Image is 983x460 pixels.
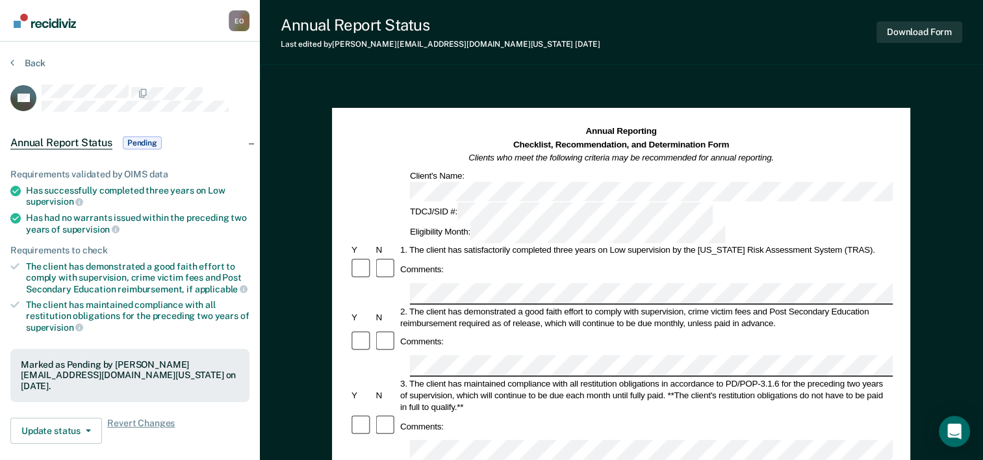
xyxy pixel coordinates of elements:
[469,153,774,162] em: Clients who meet the following criteria may be recommended for annual reporting.
[398,336,446,348] div: Comments:
[876,21,962,43] button: Download Form
[374,311,398,323] div: N
[10,418,102,444] button: Update status
[10,136,112,149] span: Annual Report Status
[10,57,45,69] button: Back
[398,377,893,413] div: 3. The client has maintained compliance with all restitution obligations in accordance to PD/POP-...
[513,140,729,149] strong: Checklist, Recommendation, and Determination Form
[107,418,175,444] span: Revert Changes
[26,322,83,333] span: supervision
[10,245,249,256] div: Requirements to check
[408,203,715,223] div: TDCJ/SID #:
[350,244,374,256] div: Y
[26,185,249,207] div: Has successfully completed three years on Low
[398,420,446,432] div: Comments:
[408,223,728,243] div: Eligibility Month:
[398,305,893,329] div: 2. The client has demonstrated a good faith effort to comply with supervision, crime victim fees ...
[586,127,657,136] strong: Annual Reporting
[26,196,83,207] span: supervision
[575,40,600,49] span: [DATE]
[939,416,970,447] div: Open Intercom Messenger
[26,212,249,235] div: Has had no warrants issued within the preceding two years of
[62,224,120,235] span: supervision
[14,14,76,28] img: Recidiviz
[398,264,446,275] div: Comments:
[350,389,374,401] div: Y
[374,244,398,256] div: N
[195,284,248,294] span: applicable
[21,359,239,392] div: Marked as Pending by [PERSON_NAME][EMAIL_ADDRESS][DOMAIN_NAME][US_STATE] on [DATE].
[398,244,893,256] div: 1. The client has satisfactorily completed three years on Low supervision by the [US_STATE] Risk ...
[350,311,374,323] div: Y
[281,40,600,49] div: Last edited by [PERSON_NAME][EMAIL_ADDRESS][DOMAIN_NAME][US_STATE]
[26,300,249,333] div: The client has maintained compliance with all restitution obligations for the preceding two years of
[123,136,162,149] span: Pending
[10,169,249,180] div: Requirements validated by OIMS data
[374,389,398,401] div: N
[281,16,600,34] div: Annual Report Status
[229,10,249,31] button: Profile dropdown button
[26,261,249,294] div: The client has demonstrated a good faith effort to comply with supervision, crime victim fees and...
[229,10,249,31] div: E O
